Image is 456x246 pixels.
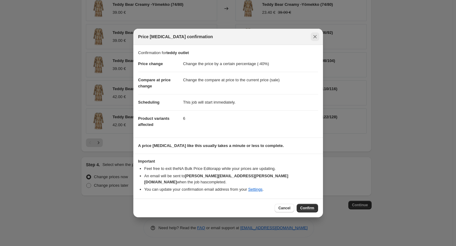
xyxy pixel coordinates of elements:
[144,186,318,193] li: You can update your confirmation email address from your .
[183,72,318,88] dd: Change the compare at price to the current price (sale)
[183,56,318,72] dd: Change the price by a certain percentage (-40%)
[138,61,163,66] span: Price change
[138,50,318,56] p: Confirmation for
[138,159,318,164] h3: Important
[138,143,284,148] b: A price [MEDICAL_DATA] like this usually takes a minute or less to complete.
[297,204,318,212] button: Confirm
[183,110,318,127] dd: 6
[138,78,171,88] span: Compare at price change
[144,166,318,172] li: Feel free to exit the NA Bulk Price Editor app while your prices are updating.
[166,50,189,55] b: teddy outlet
[144,174,288,184] b: [PERSON_NAME][EMAIL_ADDRESS][PERSON_NAME][DOMAIN_NAME]
[248,187,262,192] a: Settings
[138,116,170,127] span: Product variants affected
[311,32,319,41] button: Close
[183,94,318,110] dd: This job will start immediately.
[275,204,294,212] button: Cancel
[278,206,290,211] span: Cancel
[300,206,314,211] span: Confirm
[144,173,318,185] li: An email will be sent to when the job has completed .
[138,100,160,105] span: Scheduling
[138,34,213,40] span: Price [MEDICAL_DATA] confirmation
